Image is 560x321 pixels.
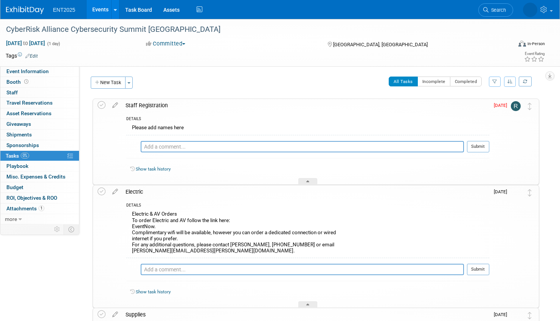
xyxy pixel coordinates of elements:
span: [DATE] [494,189,511,194]
span: Asset Reservations [6,110,51,116]
div: CyberRisk Alliance Cybersecurity Summit [GEOGRAPHIC_DATA] [3,23,499,36]
span: ENT2025 [53,7,75,13]
div: Please add names here [126,123,489,135]
button: All Tasks [389,77,418,86]
div: DETAILS [126,116,489,123]
span: Booth not reserved yet [23,79,30,85]
img: Rose Bodin [126,264,137,275]
a: Event Information [0,66,79,77]
button: New Task [91,77,126,89]
span: Staff [6,89,18,96]
span: Playbook [6,163,28,169]
span: [DATE] [494,103,511,108]
a: Show task history [136,166,171,172]
i: Move task [528,103,532,110]
td: Tags [6,52,38,60]
span: [DATE] [DATE] [6,40,45,47]
a: Booth [0,77,79,87]
span: 0% [21,153,29,158]
td: Toggle Event Tabs [64,224,79,234]
a: edit [109,311,122,318]
img: Rose Bodin [523,3,537,17]
button: Incomplete [417,77,450,86]
img: Rose Bodin [511,310,521,320]
a: Staff [0,88,79,98]
td: Personalize Event Tab Strip [51,224,64,234]
div: Supplies [122,308,489,321]
span: [DATE] [494,312,511,317]
button: Submit [467,264,489,275]
a: Search [478,3,513,17]
a: Edit [25,53,38,59]
span: (1 day) [47,41,60,46]
span: [GEOGRAPHIC_DATA], [GEOGRAPHIC_DATA] [333,42,428,47]
div: Event Rating [524,52,544,56]
a: edit [109,188,122,195]
img: ExhibitDay [6,6,44,14]
span: Budget [6,184,23,190]
span: Tasks [6,153,29,159]
a: edit [109,102,122,109]
a: Shipments [0,130,79,140]
img: Rose Bodin [126,141,137,152]
span: Misc. Expenses & Credits [6,174,65,180]
div: Electric & AV Orders To order Electric and AV follow the link here: EventNow. Complimentary wifi ... [126,209,489,257]
div: Electric [122,185,489,198]
span: Booth [6,79,30,85]
a: Show task history [136,289,171,294]
img: Randy McDonald [511,101,521,111]
a: Playbook [0,161,79,171]
span: to [22,40,29,46]
span: Giveaways [6,121,31,127]
span: Shipments [6,132,32,138]
a: ROI, Objectives & ROO [0,193,79,203]
i: Move task [528,312,532,319]
span: Sponsorships [6,142,39,148]
a: Asset Reservations [0,108,79,119]
div: In-Person [527,41,545,47]
button: Committed [143,40,188,48]
img: Rose Bodin [511,188,521,197]
div: Staff Registration [122,99,489,112]
span: Travel Reservations [6,100,53,106]
span: Attachments [6,205,44,211]
div: Event Format [464,39,545,51]
span: Event Information [6,68,49,74]
span: Search [489,7,506,13]
a: Attachments1 [0,204,79,214]
button: Completed [450,77,482,86]
div: DETAILS [126,203,489,209]
a: Giveaways [0,119,79,129]
a: Misc. Expenses & Credits [0,172,79,182]
a: Tasks0% [0,151,79,161]
img: Format-Inperson.png [518,41,526,47]
a: Budget [0,182,79,193]
a: Sponsorships [0,140,79,150]
i: Move task [528,189,532,196]
span: ROI, Objectives & ROO [6,195,57,201]
button: Submit [467,141,489,152]
span: more [5,216,17,222]
span: 1 [39,205,44,211]
a: Refresh [519,77,532,86]
a: more [0,214,79,224]
a: Travel Reservations [0,98,79,108]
